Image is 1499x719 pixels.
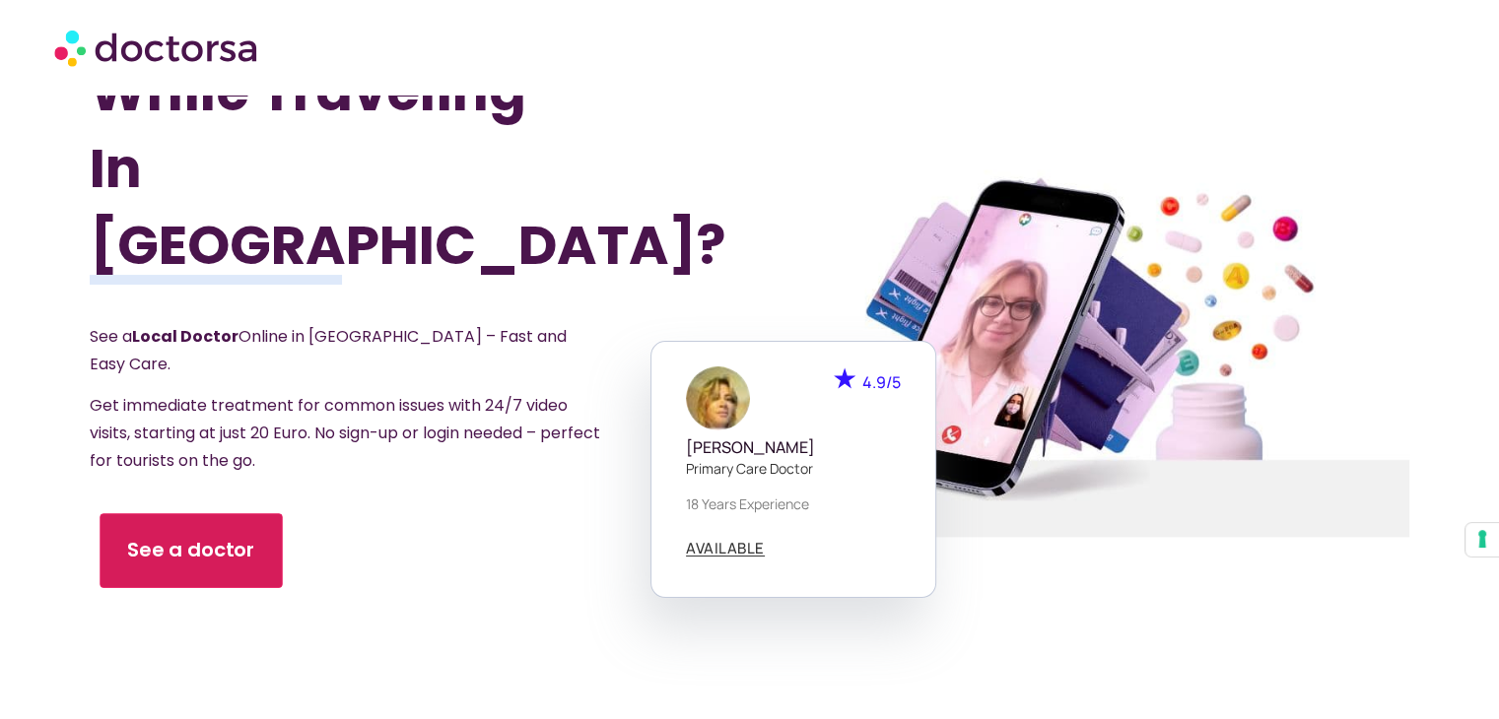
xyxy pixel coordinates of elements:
strong: Local Doctor [132,325,238,348]
a: See a doctor [101,513,283,588]
span: 4.9/5 [862,371,901,393]
p: Primary care doctor [686,458,901,479]
h5: [PERSON_NAME] [686,438,901,457]
a: AVAILABLE [686,541,765,556]
span: See a Online in [GEOGRAPHIC_DATA] – Fast and Easy Care. [90,325,567,375]
button: Your consent preferences for tracking technologies [1465,523,1499,556]
span: AVAILABLE [686,541,765,556]
span: Get immediate treatment for common issues with 24/7 video visits, starting at just 20 Euro. No si... [90,394,600,472]
span: See a doctor [127,536,255,564]
p: 18 years experience [686,493,901,514]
